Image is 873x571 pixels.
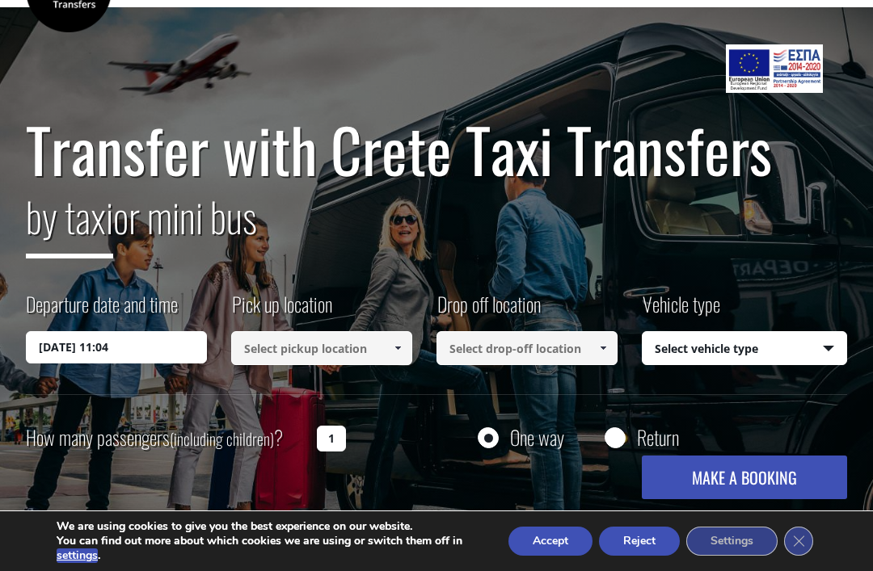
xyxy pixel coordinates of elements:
[436,331,618,365] input: Select drop-off location
[508,527,593,556] button: Accept
[170,426,274,451] small: (including children)
[436,290,541,331] label: Drop off location
[26,186,113,258] span: by taxi
[26,115,846,183] h1: Transfer with Crete Taxi Transfers
[599,527,680,556] button: Reject
[26,183,846,271] h2: or mini bus
[26,290,178,331] label: Departure date and time
[637,427,679,447] label: Return
[57,548,98,563] button: settings
[231,290,332,331] label: Pick up location
[57,534,479,563] p: You can find out more about which cookies we are using or switch them off in .
[642,456,847,499] button: MAKE A BOOKING
[642,290,720,331] label: Vehicle type
[643,332,846,366] span: Select vehicle type
[589,331,616,365] a: Show All Items
[784,527,813,556] button: Close GDPR Cookie Banner
[510,427,564,447] label: One way
[57,519,479,534] p: We are using cookies to give you the best experience on our website.
[686,527,778,556] button: Settings
[26,418,307,458] label: How many passengers ?
[726,44,822,93] img: e-bannersEUERDF180X90.jpg
[231,331,412,365] input: Select pickup location
[385,331,411,365] a: Show All Items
